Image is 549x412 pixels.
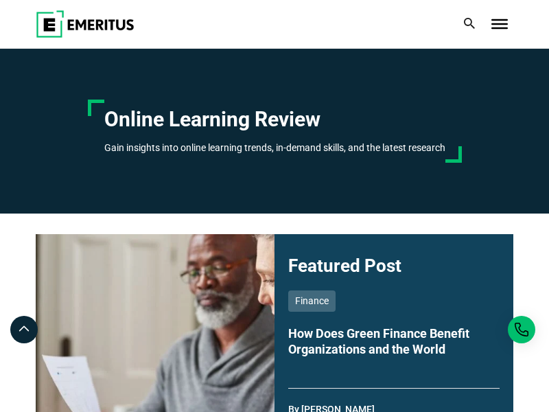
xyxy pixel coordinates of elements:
[288,325,500,374] p: How Does Green Finance Benefit Organizations and the World
[288,290,336,311] p: Finance
[491,19,508,29] button: Toggle Menu
[104,106,445,133] h1: Online Learning Review
[288,255,500,277] h2: Featured Post
[104,140,445,155] h3: Gain insights into online learning trends, in-demand skills, and the latest research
